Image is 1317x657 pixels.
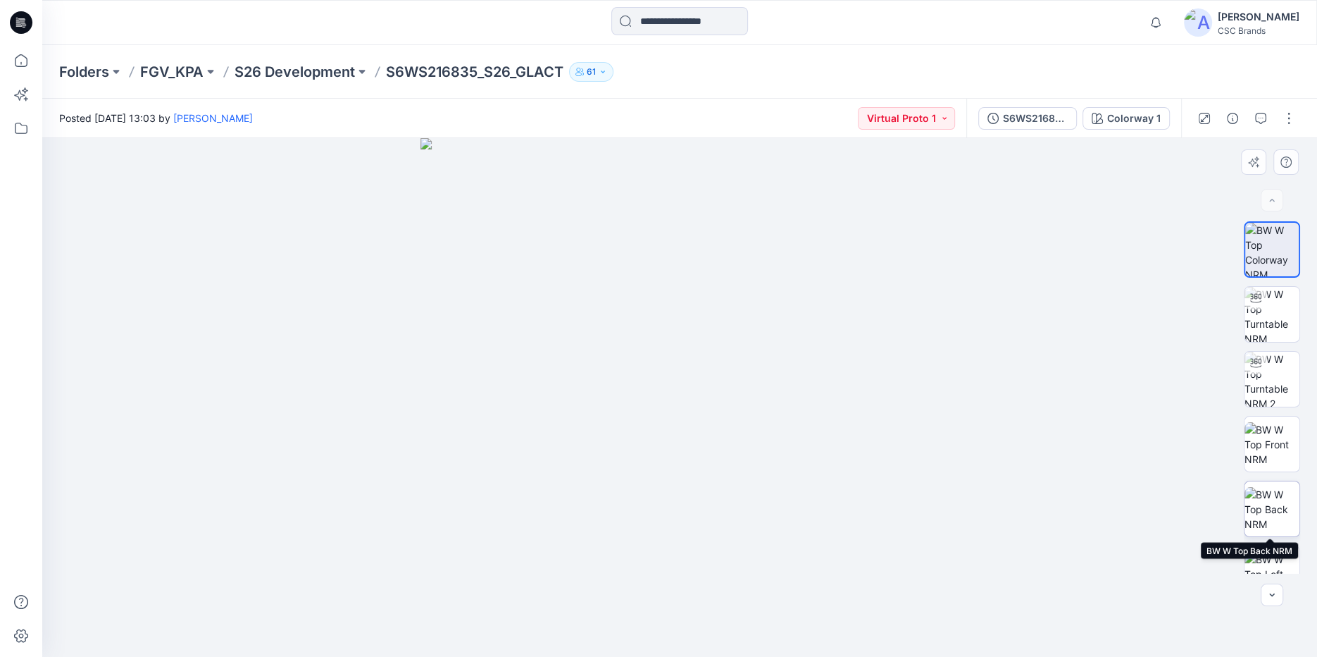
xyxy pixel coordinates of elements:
[1107,111,1161,126] div: Colorway 1
[140,62,204,82] a: FGV_KPA
[1218,8,1299,25] div: [PERSON_NAME]
[569,62,613,82] button: 61
[1003,111,1068,126] div: S6WS216835_S26_GLACT_VP1
[1244,352,1299,407] img: BW W Top Turntable NRM 2
[1184,8,1212,37] img: avatar
[235,62,355,82] a: S26 Development
[59,111,253,125] span: Posted [DATE] 13:03 by
[587,64,596,80] p: 61
[1221,107,1244,130] button: Details
[59,62,109,82] a: Folders
[1244,552,1299,596] img: BW W Top Left NRM
[1244,487,1299,532] img: BW W Top Back NRM
[1082,107,1170,130] button: Colorway 1
[386,62,563,82] p: S6WS216835_S26_GLACT
[1218,25,1299,36] div: CSC Brands
[1244,422,1299,467] img: BW W Top Front NRM
[1244,287,1299,342] img: BW W Top Turntable NRM
[1245,223,1299,276] img: BW W Top Colorway NRM
[420,138,939,657] img: eyJhbGciOiJIUzI1NiIsImtpZCI6IjAiLCJzbHQiOiJzZXMiLCJ0eXAiOiJKV1QifQ.eyJkYXRhIjp7InR5cGUiOiJzdG9yYW...
[978,107,1077,130] button: S6WS216835_S26_GLACT_VP1
[173,112,253,124] a: [PERSON_NAME]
